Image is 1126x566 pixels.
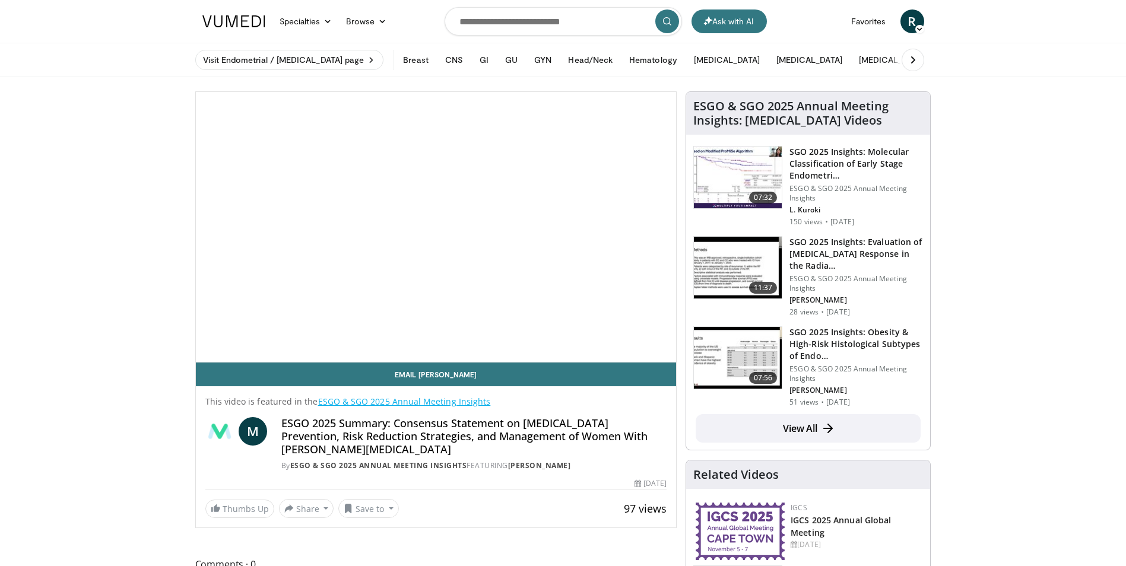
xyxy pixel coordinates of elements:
p: [DATE] [826,398,850,407]
a: Specialties [272,9,340,33]
a: Favorites [844,9,893,33]
div: · [821,307,824,317]
p: [PERSON_NAME] [789,386,923,395]
p: [DATE] [826,307,850,317]
button: Share [279,499,334,518]
h3: SGO 2025 Insights: Evaluation of [MEDICAL_DATA] Response in the Radia… [789,236,923,272]
a: 07:32 SGO 2025 Insights: Molecular Classification of Early Stage Endometri… ESGO & SGO 2025 Annua... [693,146,923,227]
a: ESGO & SGO 2025 Annual Meeting Insights [290,460,467,470]
a: Thumbs Up [205,500,274,518]
span: 97 views [624,501,667,516]
p: 28 views [789,307,819,317]
h4: ESGO 2025 Summary: Consensus Statement on [MEDICAL_DATA] Prevention, Risk Reduction Strategies, a... [281,417,667,456]
div: · [825,217,828,227]
div: [DATE] [791,539,921,550]
span: 07:32 [749,192,778,203]
a: Email [PERSON_NAME] [196,363,677,386]
div: · [821,398,824,407]
h4: Related Videos [693,468,779,482]
p: L. Kuroki [789,205,923,215]
button: [MEDICAL_DATA] [769,48,849,72]
a: 07:56 SGO 2025 Insights: Obesity & High-Risk Histological Subtypes of Endo… ESGO & SGO 2025 Annua... [693,326,923,407]
a: [PERSON_NAME] [508,460,571,470]
video-js: Video Player [196,92,677,363]
button: [MEDICAL_DATA] [852,48,932,72]
a: IGCS [791,503,807,513]
a: Browse [339,9,394,33]
h4: ESGO & SGO 2025 Annual Meeting Insights: [MEDICAL_DATA] Videos [693,99,923,128]
button: Save to [338,499,399,518]
p: ESGO & SGO 2025 Annual Meeting Insights [789,364,923,383]
p: [PERSON_NAME] [789,295,923,305]
div: [DATE] [635,478,667,489]
img: cdcef24e-6b71-40bb-9860-8e710a18a177.150x105_q85_crop-smart_upscale.jpg [694,327,782,389]
a: 11:37 SGO 2025 Insights: Evaluation of [MEDICAL_DATA] Response in the Radia… ESGO & SGO 2025 Annu... [693,236,923,317]
p: 51 views [789,398,819,407]
button: GU [498,48,525,72]
div: By FEATURING [281,460,667,471]
a: Visit Endometrial / [MEDICAL_DATA] page [195,50,384,70]
img: ESGO & SGO 2025 Annual Meeting Insights [205,417,234,446]
p: ESGO & SGO 2025 Annual Meeting Insights [789,184,923,203]
a: ESGO & SGO 2025 Annual Meeting Insights [318,396,491,407]
p: 150 views [789,217,823,227]
span: 11:37 [749,282,778,294]
button: Breast [396,48,435,72]
img: 680d42be-3514-43f9-8300-e9d2fda7c814.png.150x105_q85_autocrop_double_scale_upscale_version-0.2.png [696,503,785,560]
p: This video is featured in the [205,396,667,408]
span: 07:56 [749,372,778,384]
img: VuMedi Logo [202,15,265,27]
p: ESGO & SGO 2025 Annual Meeting Insights [789,274,923,293]
button: Ask with AI [692,9,767,33]
button: Head/Neck [561,48,620,72]
button: CNS [438,48,470,72]
input: Search topics, interventions [445,7,682,36]
p: [DATE] [830,217,854,227]
button: GI [472,48,496,72]
button: Hematology [622,48,684,72]
a: IGCS 2025 Annual Global Meeting [791,514,891,538]
a: M [239,417,267,446]
h3: SGO 2025 Insights: Obesity & High-Risk Histological Subtypes of Endo… [789,326,923,362]
img: 21490892-a8db-4eb2-a5e0-cf9014c3a5e0.150x105_q85_crop-smart_upscale.jpg [694,237,782,298]
a: R [900,9,924,33]
h3: SGO 2025 Insights: Molecular Classification of Early Stage Endometri… [789,146,923,182]
button: GYN [527,48,559,72]
a: View All [696,414,921,443]
img: 0e03db1e-6684-4364-84a8-e13cea473b21.150x105_q85_crop-smart_upscale.jpg [694,147,782,208]
button: [MEDICAL_DATA] [687,48,767,72]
